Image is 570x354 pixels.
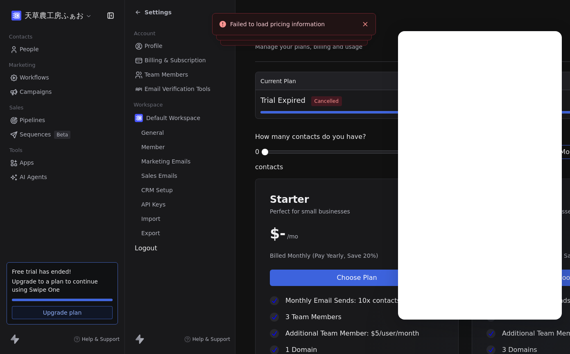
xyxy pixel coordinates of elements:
span: Marketing [5,59,39,71]
button: 天草農工房ふぁお [10,9,94,23]
span: Default Workspace [146,114,200,122]
span: General [141,129,164,137]
span: Sequences [20,130,51,139]
a: Export [131,227,228,240]
span: Tools [6,144,26,157]
span: Monthly Email Sends: 10x contacts [285,296,400,306]
span: contacts [255,162,283,172]
span: Import [141,215,160,223]
iframe: Intercom live chat [398,31,562,320]
span: How many contacts do you have? [255,132,366,142]
img: cb-app-icon-logo.png [135,114,143,122]
a: Team Members [131,68,228,82]
a: Profile [131,39,228,53]
a: Upgrade plan [12,306,113,319]
span: Perfect for small businesses [270,207,444,216]
span: Export [141,229,160,238]
span: 天草農工房ふぁお [25,10,84,21]
a: SequencesBeta [7,128,118,141]
span: Trial Expired [260,95,342,106]
a: CRM Setup [131,184,228,197]
a: General [131,126,228,140]
a: Apps [7,156,118,170]
span: Marketing Emails [141,157,190,166]
a: People [7,43,118,56]
a: Campaigns [7,85,118,99]
span: Campaigns [20,88,52,96]
a: Settings [135,8,172,16]
a: Import [131,212,228,226]
span: CRM Setup [141,186,173,195]
a: Help & Support [74,336,120,343]
a: Marketing Emails [131,155,228,168]
img: cb-app-icon-logo.png [11,11,21,20]
span: Workflows [20,73,49,82]
span: Pipelines [20,116,45,125]
span: 0 [255,147,259,157]
a: Sales Emails [131,169,228,183]
span: Account [130,27,159,40]
a: AI Agents [7,170,118,184]
span: Upgrade to a plan to continue using Swipe One [12,277,113,294]
a: Member [131,141,228,154]
span: Profile [145,42,163,50]
span: Apps [20,159,34,167]
button: Choose Plan [270,270,444,286]
a: API Keys [131,198,228,211]
span: People [20,45,39,54]
a: Email Verification Tools [131,82,228,96]
span: Help & Support [192,336,230,343]
span: AI Agents [20,173,47,182]
span: Billed Monthly (Pay Yearly, Save 20%) [270,252,444,260]
span: Starter [270,193,444,206]
div: Free trial has ended! [12,268,113,276]
a: Pipelines [7,113,118,127]
div: Logout [131,243,228,253]
span: Additional Team Member: $5/user/month [285,329,419,338]
a: Help & Support [184,336,230,343]
span: Contacts [5,31,36,43]
a: Billing & Subscription [131,54,228,67]
span: Team Members [145,70,188,79]
span: 3 Team Members [285,312,342,322]
span: /mo [287,232,298,241]
span: Settings [145,8,172,16]
span: Sales Emails [141,172,177,180]
span: Beta [54,131,70,139]
iframe: Intercom live chat [542,326,562,346]
span: API Keys [141,200,165,209]
span: Email Verification Tools [145,85,210,93]
span: Workspace [130,99,166,111]
a: Workflows [7,71,118,84]
span: $ - [270,225,285,242]
button: Close toast [360,19,371,29]
span: Help & Support [82,336,120,343]
span: Billing & Subscription [145,56,206,65]
div: Failed to load pricing information [230,20,358,29]
span: Cancelled [311,96,342,106]
span: Upgrade plan [43,309,82,317]
span: Member [141,143,165,152]
span: Sales [6,102,27,114]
